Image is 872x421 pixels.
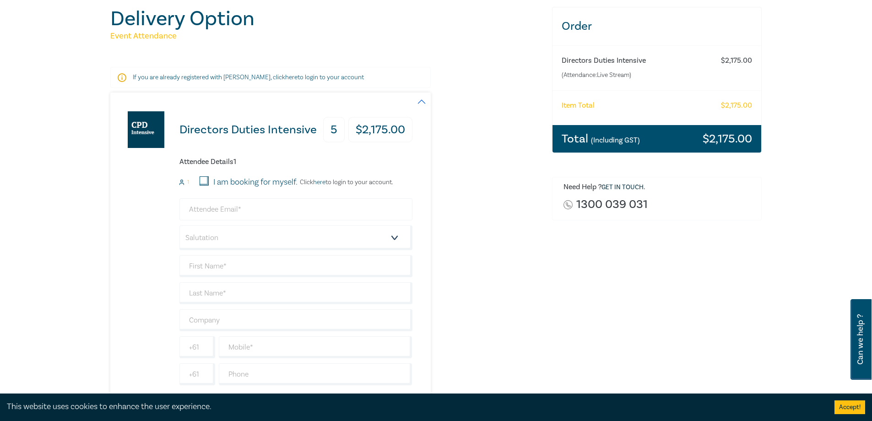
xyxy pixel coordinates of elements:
[601,183,644,191] a: Get in touch
[703,133,752,145] h3: $ 2,175.00
[179,255,412,277] input: First Name*
[563,183,755,192] h6: Need Help ? .
[562,133,640,145] h3: Total
[552,7,762,45] h3: Order
[298,179,393,186] p: Click to login to your account.
[576,198,648,211] a: 1300 039 031
[179,124,317,136] h3: Directors Duties Intensive
[128,111,164,148] img: Directors Duties Intensive
[179,363,215,385] input: +61
[179,282,412,304] input: Last Name*
[562,101,595,110] h6: Item Total
[7,401,821,413] div: This website uses cookies to enhance the user experience.
[285,73,298,82] a: here
[219,363,412,385] input: Phone
[591,136,640,145] small: (Including GST)
[856,305,865,374] span: Can we help ?
[721,101,752,110] h6: $ 2,175.00
[179,309,412,331] input: Company
[348,117,412,142] h3: $ 2,175.00
[133,73,408,82] p: If you are already registered with [PERSON_NAME], click to login to your account
[219,336,412,358] input: Mobile*
[179,198,412,220] input: Attendee Email*
[213,176,298,188] label: I am booking for myself.
[562,71,716,80] small: (Attendance: Live Stream )
[562,56,716,65] h6: Directors Duties Intensive
[721,56,752,65] h6: $ 2,175.00
[313,178,325,186] a: here
[110,7,541,31] h1: Delivery Option
[179,158,412,166] h6: Attendee Details 1
[834,400,865,414] button: Accept cookies
[179,336,215,358] input: +61
[110,31,541,42] h5: Event Attendance
[187,179,189,186] small: 1
[323,117,345,142] h3: 5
